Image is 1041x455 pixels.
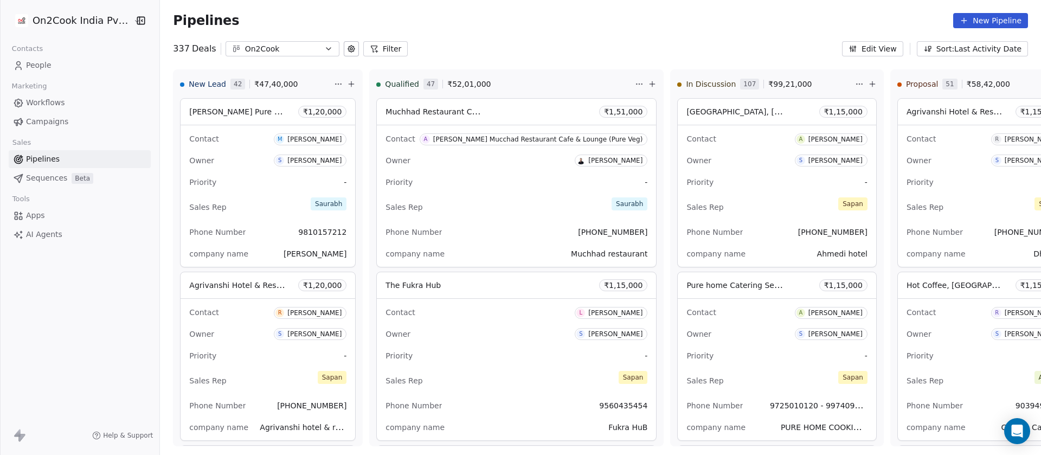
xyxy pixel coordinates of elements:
[907,228,963,236] span: Phone Number
[385,401,442,410] span: Phone Number
[579,330,582,338] div: S
[907,401,963,410] span: Phone Number
[385,249,445,258] span: company name
[278,309,282,317] div: R
[799,156,802,165] div: S
[385,281,441,290] span: The Fukra Hub
[385,203,422,212] span: Sales Rep
[26,97,65,108] span: Workflows
[9,94,151,112] a: Workflows
[9,113,151,131] a: Campaigns
[363,41,408,56] button: Filter
[677,98,877,267] div: [GEOGRAPHIC_DATA], [GEOGRAPHIC_DATA]₹1,15,000ContactA[PERSON_NAME]OwnerS[PERSON_NAME]Priority-Sal...
[995,156,999,165] div: S
[770,400,874,411] span: 9725010120 - 9974090603
[385,330,410,338] span: Owner
[180,98,356,267] div: [PERSON_NAME] Pure Veg, Navi [GEOGRAPHIC_DATA]₹1,20,000ContactM[PERSON_NAME]OwnerS[PERSON_NAME]Pr...
[907,280,1031,290] span: Hot Coffee, [GEOGRAPHIC_DATA]
[376,70,633,98] div: Qualified47₹52,01,000
[189,280,475,290] span: Agrivanshi Hotel & Restaurant, [GEOGRAPHIC_DATA], [GEOGRAPHIC_DATA].
[26,172,67,184] span: Sequences
[645,177,647,188] span: -
[907,134,936,143] span: Contact
[953,13,1028,28] button: New Pipeline
[189,203,226,212] span: Sales Rep
[798,228,868,236] span: [PHONE_NUMBER]
[686,330,711,338] span: Owner
[423,79,438,89] span: 47
[180,70,332,98] div: New Lead42₹47,40,000
[907,178,934,187] span: Priority
[686,178,714,187] span: Priority
[907,308,936,317] span: Contact
[189,351,216,360] span: Priority
[677,272,877,441] div: Pure home Catering Services, [GEOGRAPHIC_DATA]₹1,15,000ContactA[PERSON_NAME]OwnerS[PERSON_NAME]Pr...
[686,351,714,360] span: Priority
[9,150,151,168] a: Pipelines
[385,178,413,187] span: Priority
[608,423,647,432] span: Fukra HuB
[1004,418,1030,444] div: Open Intercom Messenger
[245,43,320,55] div: On2Cook
[189,106,392,117] span: [PERSON_NAME] Pure Veg, Navi [GEOGRAPHIC_DATA]
[303,106,342,117] span: ₹ 1,20,000
[287,330,342,338] div: [PERSON_NAME]
[686,280,881,290] span: Pure home Catering Services, [GEOGRAPHIC_DATA]
[385,376,422,385] span: Sales Rep
[842,41,903,56] button: Edit View
[9,56,151,74] a: People
[907,423,966,432] span: company name
[9,169,151,187] a: SequencesBeta
[906,79,938,89] span: Proposal
[376,98,657,267] div: Muchhad Restaurant Cafe & Lounge(Pure Veg)₹1,51,000ContactA[PERSON_NAME] Mucchad Restaurant Cafe ...
[9,207,151,225] a: Apps
[808,330,863,338] div: [PERSON_NAME]
[571,249,647,258] span: Muchhad restaurant
[180,272,356,441] div: Agrivanshi Hotel & Restaurant, [GEOGRAPHIC_DATA], [GEOGRAPHIC_DATA].₹1,20,000ContactR[PERSON_NAME...
[278,156,281,165] div: S
[26,229,62,240] span: AI Agents
[686,106,851,117] span: [GEOGRAPHIC_DATA], [GEOGRAPHIC_DATA]
[686,308,716,317] span: Contact
[686,228,743,236] span: Phone Number
[230,79,245,89] span: 42
[768,79,812,89] span: ₹ 99,21,000
[189,401,246,410] span: Phone Number
[385,308,415,317] span: Contact
[907,249,966,258] span: company name
[189,249,248,258] span: company name
[173,42,216,55] div: 337
[72,173,93,184] span: Beta
[677,70,853,98] div: In Discussion107₹99,21,000
[865,350,868,361] span: -
[15,14,28,27] img: on2cook%20logo-04%20copy.jpg
[686,203,723,212] span: Sales Rep
[7,41,48,57] span: Contacts
[967,79,1010,89] span: ₹ 58,42,000
[588,330,642,338] div: [PERSON_NAME]
[192,42,216,55] span: Deals
[433,136,643,143] div: [PERSON_NAME] Mucchad Restaurant Cafe & Lounge (Pure Veg)
[260,422,372,432] span: Agrivanshi hotel & restaurant
[686,401,743,410] span: Phone Number
[995,309,999,317] div: R
[686,249,746,258] span: company name
[189,134,219,143] span: Contact
[385,79,419,89] span: Qualified
[287,136,342,143] div: [PERSON_NAME]
[277,401,346,410] span: [PHONE_NUMBER]
[376,272,657,441] div: The Fukra Hub₹1,15,000ContactL[PERSON_NAME]OwnerS[PERSON_NAME]Priority-Sales RepSapanPhone Number...
[344,177,346,188] span: -
[254,79,298,89] span: ₹ 47,40,000
[385,228,442,236] span: Phone Number
[7,78,52,94] span: Marketing
[578,228,647,236] span: [PHONE_NUMBER]
[189,156,214,165] span: Owner
[799,330,802,338] div: S
[824,106,863,117] span: ₹ 1,15,000
[686,156,711,165] span: Owner
[942,79,957,89] span: 51
[917,41,1028,56] button: Sort: Last Activity Date
[799,135,802,144] div: A
[189,330,214,338] span: Owner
